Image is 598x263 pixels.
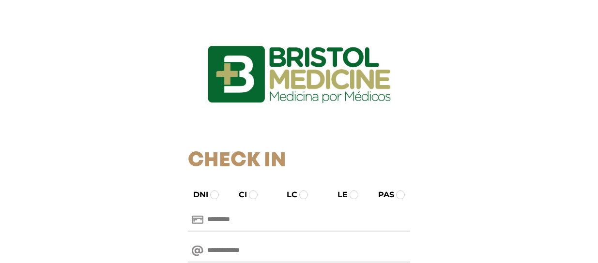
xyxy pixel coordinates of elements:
img: logo_ingresarbristol.jpg [169,12,430,137]
label: CI [230,189,247,201]
label: LC [278,189,297,201]
label: LE [329,189,348,201]
label: DNI [184,189,208,201]
label: PAS [369,189,394,201]
h1: Check In [188,149,410,173]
